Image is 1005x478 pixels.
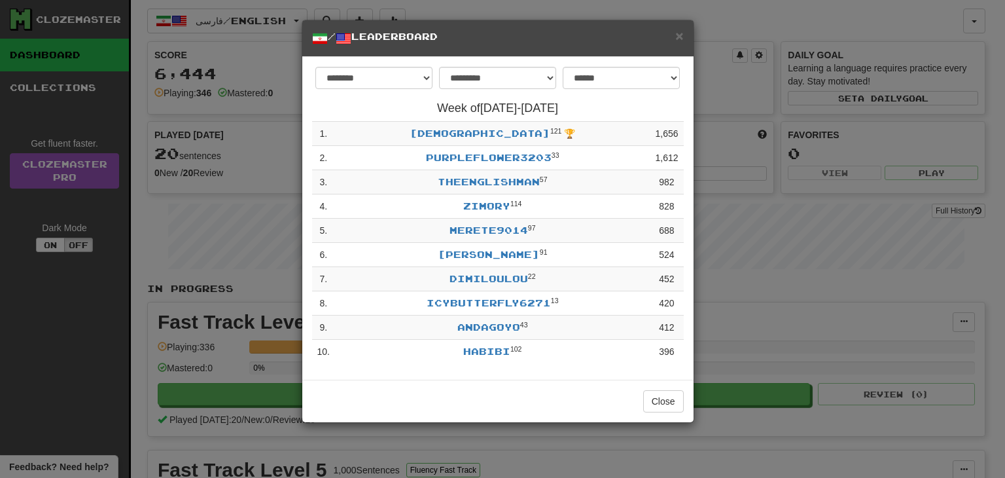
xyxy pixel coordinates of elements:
[426,152,552,163] a: PurpleFlower3203
[650,146,683,170] td: 1,612
[312,146,335,170] td: 2 .
[463,200,510,211] a: Zimory
[540,175,548,183] sup: Level 57
[528,272,536,280] sup: Level 22
[438,176,540,187] a: TheEnglishman
[312,291,335,316] td: 8 .
[650,170,683,194] td: 982
[427,297,551,308] a: IcyButterfly6271
[675,28,683,43] span: ×
[510,200,522,208] sup: Level 114
[312,267,335,291] td: 7 .
[510,345,522,353] sup: Level 102
[520,321,528,329] sup: Level 43
[550,127,562,135] sup: Level 121
[463,346,510,357] a: habibi
[312,194,335,219] td: 4 .
[650,194,683,219] td: 828
[650,122,683,146] td: 1,656
[650,291,683,316] td: 420
[312,316,335,340] td: 9 .
[312,170,335,194] td: 3 .
[438,249,540,260] a: [PERSON_NAME]
[650,316,683,340] td: 412
[312,340,335,364] td: 10 .
[457,322,520,333] a: Andagoyo
[450,225,528,236] a: Merete9014
[410,128,550,139] a: [DEMOGRAPHIC_DATA]
[643,390,684,413] button: Close
[450,273,528,284] a: DimiLoulou
[564,128,575,139] span: 🏆
[650,267,683,291] td: 452
[528,224,536,232] sup: Level 97
[675,29,683,43] button: Close
[650,243,683,267] td: 524
[312,30,684,46] h5: / Leaderboard
[312,243,335,267] td: 6 .
[540,248,548,256] sup: Level 91
[552,151,559,159] sup: Level 33
[650,219,683,243] td: 688
[312,219,335,243] td: 5 .
[312,102,684,115] h4: Week of [DATE] - [DATE]
[650,340,683,364] td: 396
[551,297,559,304] sup: Level 13
[312,122,335,146] td: 1 .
